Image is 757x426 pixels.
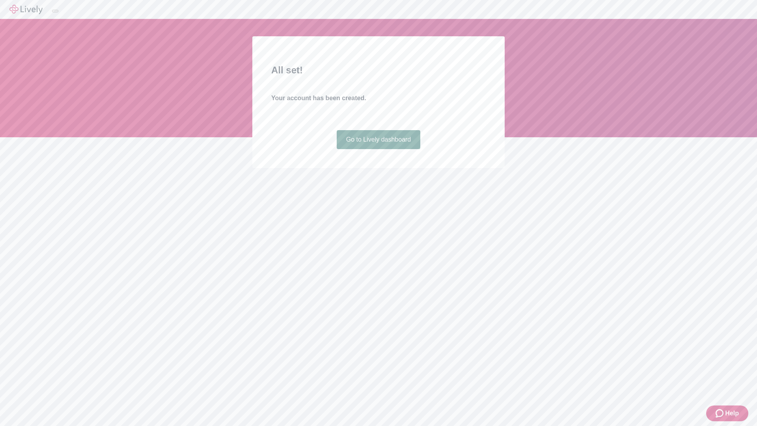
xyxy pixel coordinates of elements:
[271,63,486,77] h2: All set!
[716,409,725,418] svg: Zendesk support icon
[337,130,421,149] a: Go to Lively dashboard
[725,409,739,418] span: Help
[52,10,58,12] button: Log out
[9,5,43,14] img: Lively
[706,405,748,421] button: Zendesk support iconHelp
[271,93,486,103] h4: Your account has been created.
